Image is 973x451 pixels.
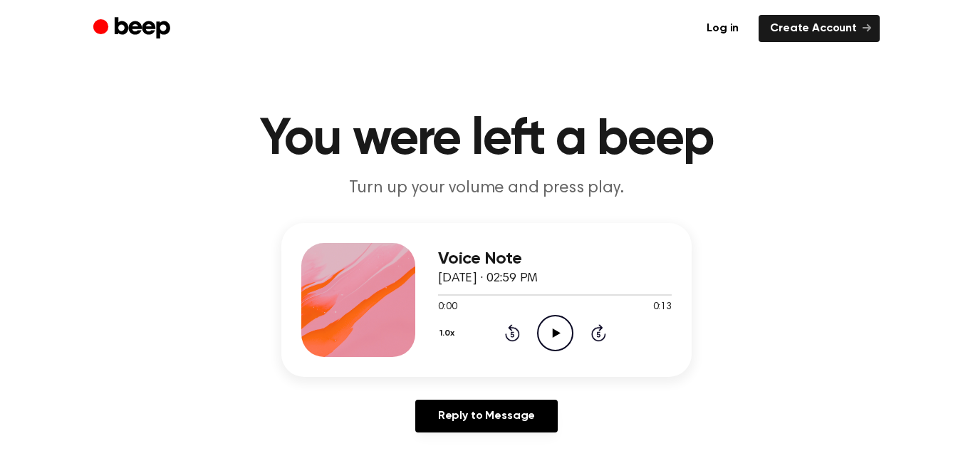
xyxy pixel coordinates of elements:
a: Beep [93,15,174,43]
a: Log in [695,15,750,42]
h1: You were left a beep [122,114,851,165]
p: Turn up your volume and press play. [213,177,760,200]
span: 0:13 [653,300,672,315]
span: [DATE] · 02:59 PM [438,272,538,285]
h3: Voice Note [438,249,672,269]
a: Reply to Message [415,400,558,432]
button: 1.0x [438,321,460,346]
a: Create Account [759,15,880,42]
span: 0:00 [438,300,457,315]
